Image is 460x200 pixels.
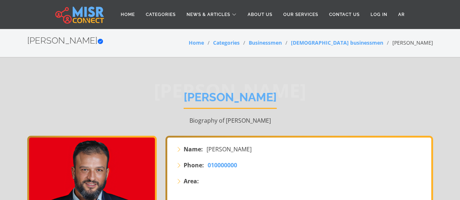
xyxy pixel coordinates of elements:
[181,8,242,21] a: News & Articles
[291,39,383,46] a: [DEMOGRAPHIC_DATA] businessmen
[208,161,237,170] a: 010000000
[184,90,277,109] h1: [PERSON_NAME]
[393,8,410,21] a: AR
[184,161,204,170] strong: Phone:
[184,177,199,185] strong: Area:
[140,8,181,21] a: Categories
[278,8,324,21] a: Our Services
[207,145,252,154] span: [PERSON_NAME]
[383,39,433,46] li: [PERSON_NAME]
[208,161,237,169] span: 010000000
[213,39,240,46] a: Categories
[184,145,203,154] strong: Name:
[242,8,278,21] a: About Us
[249,39,282,46] a: Businessmen
[189,39,204,46] a: Home
[187,11,230,18] span: News & Articles
[55,5,104,24] img: main.misr_connect
[27,36,103,46] h2: [PERSON_NAME]
[324,8,365,21] a: Contact Us
[27,116,433,125] p: Biography of [PERSON_NAME]
[115,8,140,21] a: Home
[97,38,103,44] svg: Verified account
[365,8,393,21] a: Log in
